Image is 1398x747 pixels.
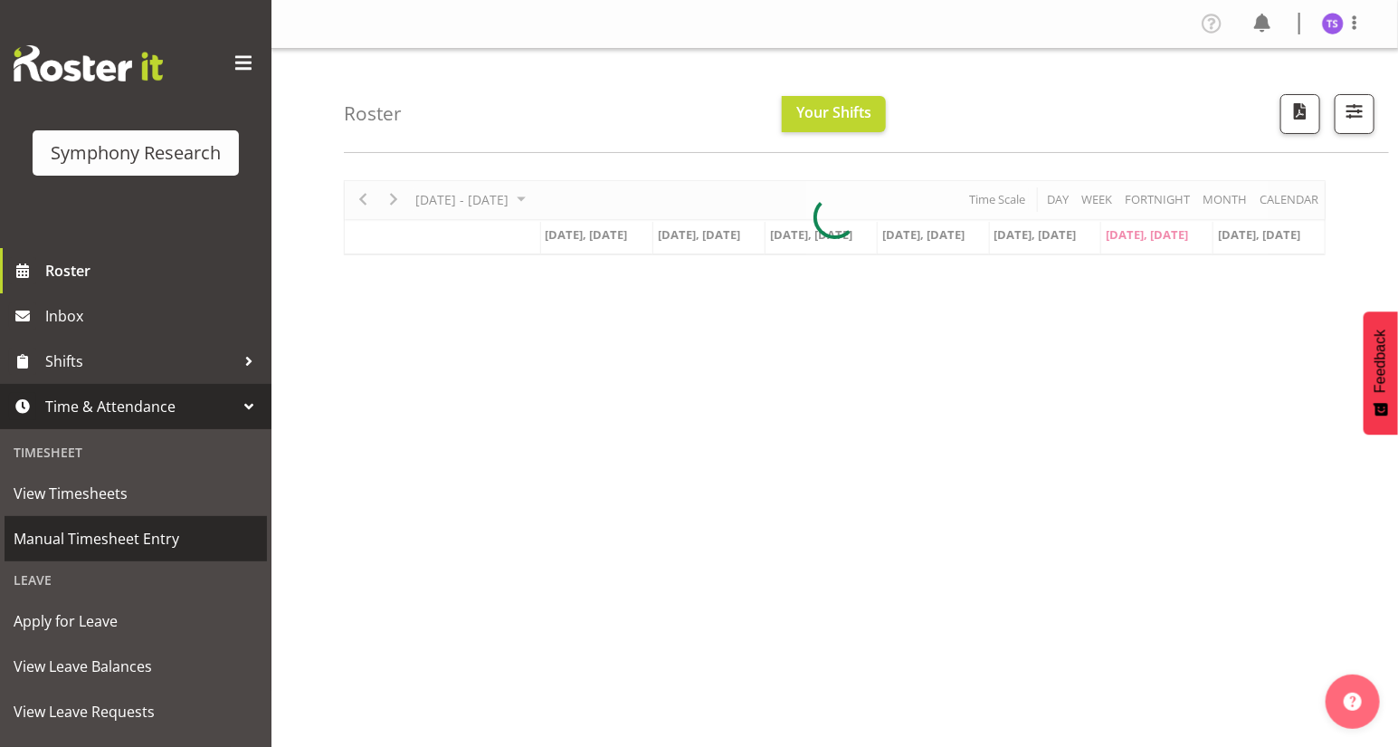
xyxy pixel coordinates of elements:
[1364,311,1398,435] button: Feedback - Show survey
[1344,693,1362,711] img: help-xxl-2.png
[14,608,258,635] span: Apply for Leave
[1373,330,1389,393] span: Feedback
[45,302,262,330] span: Inbox
[344,103,402,124] h4: Roster
[14,525,258,552] span: Manual Timesheet Entry
[1322,13,1344,34] img: titi-strickland1975.jpg
[14,480,258,507] span: View Timesheets
[5,516,267,561] a: Manual Timesheet Entry
[45,257,262,284] span: Roster
[5,599,267,644] a: Apply for Leave
[1280,94,1320,134] button: Download a PDF of the roster according to the set date range.
[5,561,267,599] div: Leave
[51,139,221,167] div: Symphony Research
[14,653,258,680] span: View Leave Balances
[796,102,871,122] span: Your Shifts
[5,689,267,734] a: View Leave Requests
[1335,94,1374,134] button: Filter Shifts
[5,434,267,471] div: Timesheet
[14,698,258,725] span: View Leave Requests
[5,471,267,516] a: View Timesheets
[14,45,163,81] img: Rosterit website logo
[782,96,886,132] button: Your Shifts
[5,644,267,689] a: View Leave Balances
[45,348,235,375] span: Shifts
[45,393,235,420] span: Time & Attendance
